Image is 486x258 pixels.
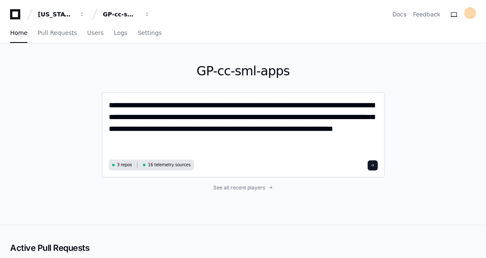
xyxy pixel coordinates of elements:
[392,10,406,19] a: Docs
[137,30,161,35] span: Settings
[137,24,161,43] a: Settings
[413,10,440,19] button: Feedback
[10,24,27,43] a: Home
[114,24,127,43] a: Logs
[102,64,385,79] h1: GP-cc-sml-apps
[38,10,74,19] div: [US_STATE] Pacific
[87,24,104,43] a: Users
[103,10,139,19] div: GP-cc-sml-apps
[213,184,265,191] span: See all recent players
[10,30,27,35] span: Home
[148,162,191,168] span: 16 telemetry sources
[35,7,89,22] button: [US_STATE] Pacific
[38,24,77,43] a: Pull Requests
[99,7,153,22] button: GP-cc-sml-apps
[117,162,132,168] span: 3 repos
[10,242,476,254] h2: Active Pull Requests
[38,30,77,35] span: Pull Requests
[114,30,127,35] span: Logs
[87,30,104,35] span: Users
[102,184,385,191] a: See all recent players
